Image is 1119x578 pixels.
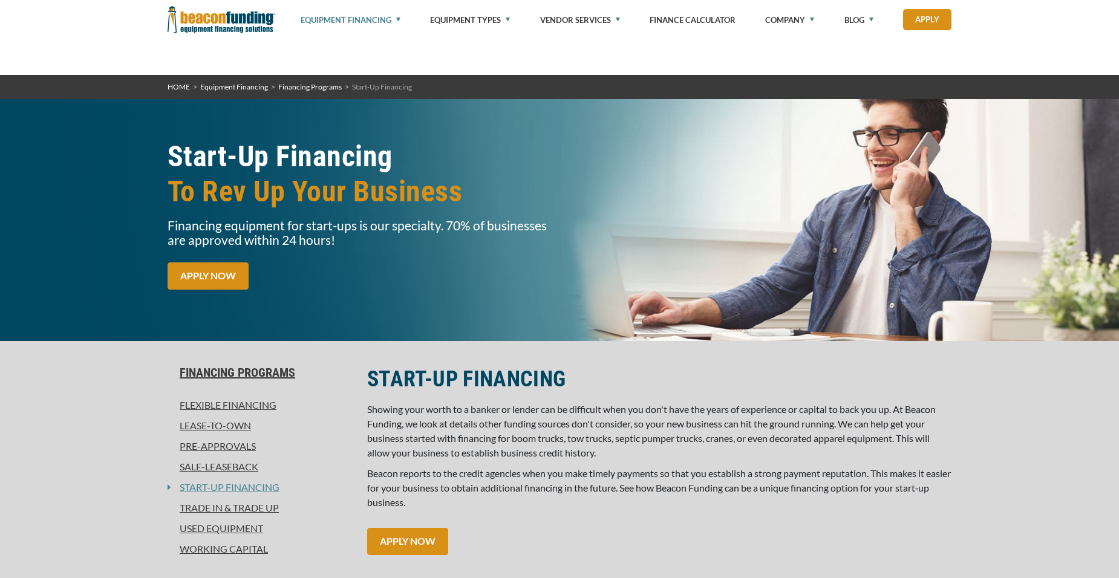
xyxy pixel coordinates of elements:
a: Working Capital [168,542,353,556]
span: Start-Up Financing [352,82,412,91]
a: Trade In & Trade Up [168,501,353,515]
a: Start-Up Financing [171,480,279,495]
a: Flexible Financing [168,398,353,412]
p: Financing equipment for start-ups is our specialty. 70% of businesses are approved within 24 hours! [168,218,552,247]
a: Pre-approvals [168,439,353,453]
a: Lease-To-Own [168,418,353,433]
a: Equipment Financing [200,82,268,91]
h2: START-UP FINANCING [367,365,951,393]
a: Sale-Leaseback [168,459,353,474]
span: Showing your worth to a banker or lender can be difficult when you don't have the years of experi... [367,403,936,458]
a: Apply [903,9,951,30]
a: APPLY NOW [367,528,448,555]
h1: Start-Up Financing [168,139,552,209]
span: Beacon reports to the credit agencies when you make timely payments so that you establish a stron... [367,467,951,508]
a: HOME [168,82,190,91]
a: APPLY NOW [168,262,249,290]
a: Used Equipment [168,521,353,536]
a: Financing Programs [168,365,353,380]
span: To Rev Up Your Business [168,174,552,209]
a: Financing Programs [278,82,342,91]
